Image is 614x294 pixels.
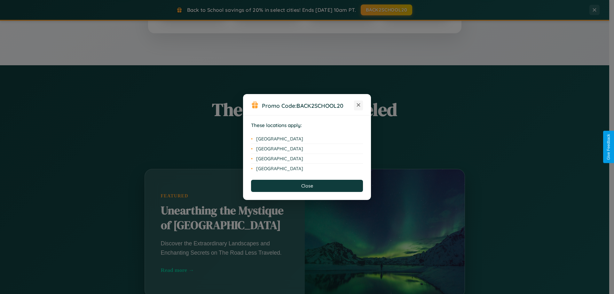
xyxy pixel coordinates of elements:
b: BACK2SCHOOL20 [296,102,343,109]
li: [GEOGRAPHIC_DATA] [251,164,363,173]
li: [GEOGRAPHIC_DATA] [251,134,363,144]
strong: These locations apply: [251,122,302,128]
li: [GEOGRAPHIC_DATA] [251,144,363,154]
button: Close [251,180,363,192]
div: Give Feedback [606,134,611,160]
h3: Promo Code: [262,102,354,109]
li: [GEOGRAPHIC_DATA] [251,154,363,164]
